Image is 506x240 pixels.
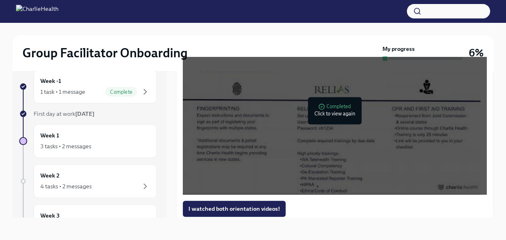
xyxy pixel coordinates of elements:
[40,131,59,140] h6: Week 1
[469,46,484,60] h3: 6%
[40,77,61,85] h6: Week -1
[40,211,60,220] h6: Week 3
[105,89,137,95] span: Complete
[183,201,286,217] button: I watched both orientation videos!
[19,124,157,158] a: Week 13 tasks • 2 messages
[19,70,157,103] a: Week -11 task • 1 messageComplete
[40,142,91,150] div: 3 tasks • 2 messages
[75,110,94,117] strong: [DATE]
[40,171,60,180] h6: Week 2
[188,205,280,213] span: I watched both orientation videos!
[16,5,58,18] img: CharlieHealth
[19,110,157,118] a: First day at work[DATE]
[19,204,157,238] a: Week 3
[22,45,188,61] h2: Group Facilitator Onboarding
[19,164,157,198] a: Week 24 tasks • 2 messages
[40,88,85,96] div: 1 task • 1 message
[40,182,92,190] div: 4 tasks • 2 messages
[34,110,94,117] span: First day at work
[382,45,415,53] strong: My progress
